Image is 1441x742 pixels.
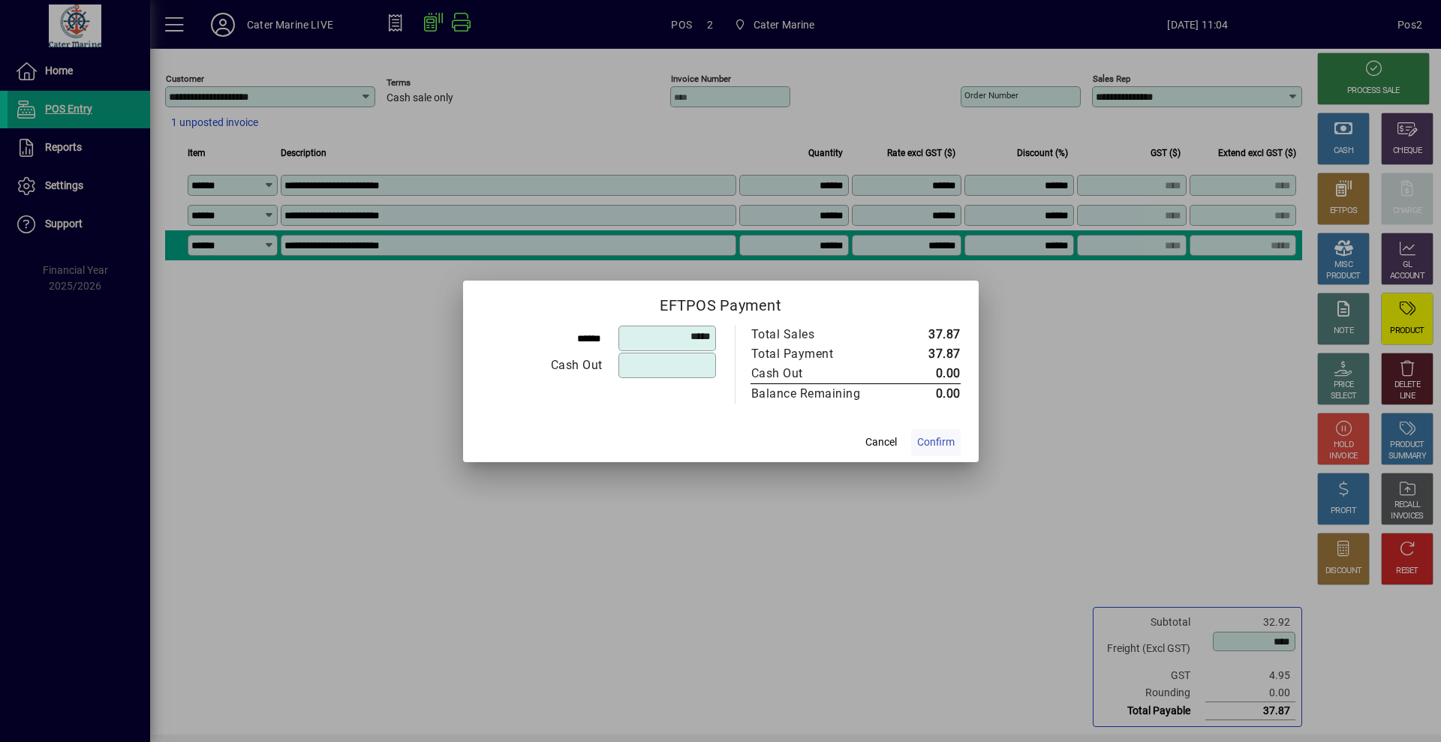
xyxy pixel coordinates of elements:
[463,281,979,324] h2: EFTPOS Payment
[911,429,961,456] button: Confirm
[482,356,603,374] div: Cash Out
[892,364,961,384] td: 0.00
[892,383,961,404] td: 0.00
[751,385,877,403] div: Balance Remaining
[751,365,877,383] div: Cash Out
[865,434,897,450] span: Cancel
[751,344,892,364] td: Total Payment
[892,325,961,344] td: 37.87
[751,325,892,344] td: Total Sales
[917,434,955,450] span: Confirm
[892,344,961,364] td: 37.87
[857,429,905,456] button: Cancel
